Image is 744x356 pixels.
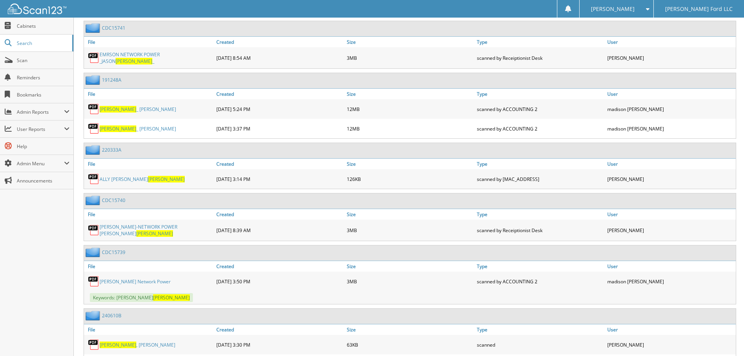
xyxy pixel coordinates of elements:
[605,159,736,169] a: User
[102,77,121,83] a: 191248A
[8,4,66,14] img: scan123-logo-white.svg
[102,312,121,319] a: 240610B
[475,89,605,99] a: Type
[345,222,475,239] div: 3MB
[17,143,70,150] span: Help
[214,37,345,47] a: Created
[86,195,102,205] img: folder2.png
[345,101,475,117] div: 12MB
[214,101,345,117] div: [DATE] 5:24 PM
[475,209,605,220] a: Type
[705,318,744,356] iframe: Chat Widget
[605,337,736,352] div: [PERSON_NAME]
[345,274,475,289] div: 3MB
[84,261,214,272] a: File
[100,106,136,113] span: [PERSON_NAME]
[475,261,605,272] a: Type
[214,337,345,352] div: [DATE] 3:30 PM
[475,324,605,335] a: Type
[345,337,475,352] div: 63KB
[345,121,475,136] div: 12MB
[475,337,605,352] div: scanned
[84,89,214,99] a: File
[605,324,736,335] a: User
[86,145,102,155] img: folder2.png
[17,91,70,98] span: Bookmarks
[86,247,102,257] img: folder2.png
[345,209,475,220] a: Size
[84,159,214,169] a: File
[345,159,475,169] a: Size
[100,176,185,182] a: ALLY [PERSON_NAME][PERSON_NAME]
[605,261,736,272] a: User
[17,109,64,115] span: Admin Reports
[86,23,102,33] img: folder2.png
[88,339,100,351] img: PDF.png
[17,23,70,29] span: Cabinets
[605,49,736,66] div: [PERSON_NAME]
[17,126,64,132] span: User Reports
[591,7,635,11] span: [PERSON_NAME]
[345,261,475,272] a: Size
[17,40,68,47] span: Search
[88,52,100,64] img: PDF.png
[17,177,70,184] span: Announcements
[102,197,125,204] a: CDC15740
[84,37,214,47] a: File
[86,75,102,85] img: folder2.png
[605,171,736,187] div: [PERSON_NAME]
[17,74,70,81] span: Reminders
[605,101,736,117] div: madison [PERSON_NAME]
[345,89,475,99] a: Size
[100,342,175,348] a: [PERSON_NAME], [PERSON_NAME]
[605,37,736,47] a: User
[88,123,100,134] img: PDF.png
[84,209,214,220] a: File
[153,294,190,301] span: [PERSON_NAME]
[475,49,605,66] div: scanned by Receiptionist Desk
[605,121,736,136] div: madison [PERSON_NAME]
[88,224,100,236] img: PDF.png
[214,222,345,239] div: [DATE] 8:39 AM
[116,58,152,64] span: [PERSON_NAME]
[90,293,193,302] span: Keywords: [PERSON_NAME]
[605,222,736,239] div: [PERSON_NAME]
[102,249,125,256] a: CDC15739
[475,101,605,117] div: scanned by ACCOUNTING 2
[214,324,345,335] a: Created
[475,159,605,169] a: Type
[214,121,345,136] div: [DATE] 3:37 PM
[214,171,345,187] div: [DATE] 3:14 PM
[88,173,100,185] img: PDF.png
[100,342,136,348] span: [PERSON_NAME]
[100,125,176,132] a: [PERSON_NAME]_ [PERSON_NAME]
[475,37,605,47] a: Type
[345,37,475,47] a: Size
[345,324,475,335] a: Size
[345,171,475,187] div: 126KB
[345,49,475,66] div: 3MB
[100,224,212,237] a: [PERSON_NAME]-NETWORK POWER [PERSON_NAME][PERSON_NAME]
[475,222,605,239] div: scanned by Receiptionist Desk
[605,274,736,289] div: madison [PERSON_NAME]
[17,57,70,64] span: Scan
[214,159,345,169] a: Created
[102,147,121,153] a: 220333A
[475,171,605,187] div: scanned by [MAC_ADDRESS]
[214,209,345,220] a: Created
[136,230,173,237] span: [PERSON_NAME]
[88,103,100,115] img: PDF.png
[214,49,345,66] div: [DATE] 8:54 AM
[100,125,136,132] span: [PERSON_NAME]
[100,51,212,64] a: EMRSON NETWORK POWER _JASON[PERSON_NAME]_
[475,274,605,289] div: scanned by ACCOUNTING 2
[100,106,176,113] a: [PERSON_NAME]_ [PERSON_NAME]
[214,89,345,99] a: Created
[605,209,736,220] a: User
[605,89,736,99] a: User
[102,25,125,31] a: CDC15741
[17,160,64,167] span: Admin Menu
[88,275,100,287] img: PDF.png
[475,121,605,136] div: scanned by ACCOUNTING 2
